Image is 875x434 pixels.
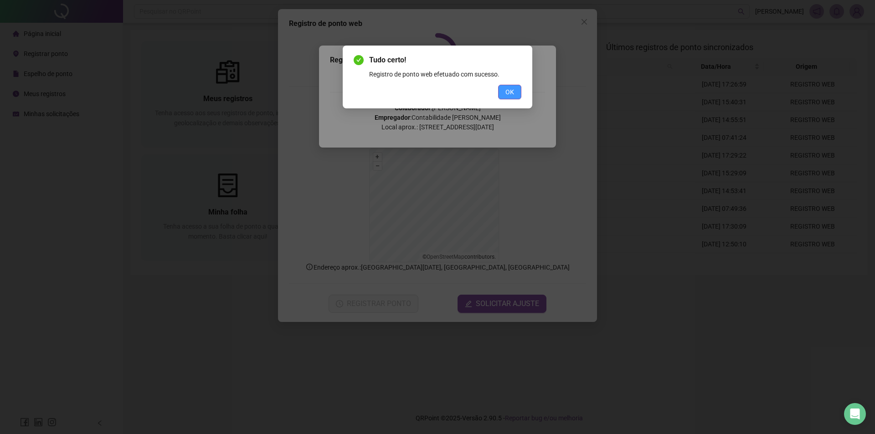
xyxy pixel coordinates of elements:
div: Open Intercom Messenger [844,403,866,425]
div: Registro de ponto web efetuado com sucesso. [369,69,521,79]
button: OK [498,85,521,99]
span: Tudo certo! [369,55,521,66]
span: OK [505,87,514,97]
span: check-circle [354,55,364,65]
